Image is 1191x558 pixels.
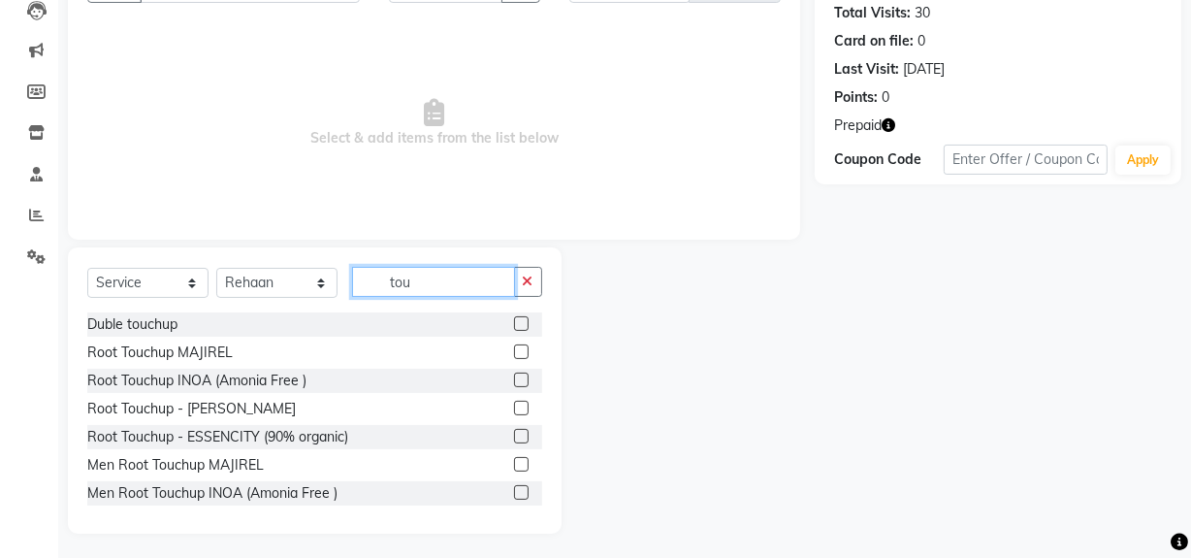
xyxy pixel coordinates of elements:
button: Apply [1115,146,1171,175]
div: 30 [915,3,930,23]
div: Coupon Code [834,149,944,170]
div: Root Touchup - ESSENCITY (90% organic) [87,427,348,447]
div: Card on file: [834,31,914,51]
div: Men Root Touchup INOA (Amonia Free ) [87,483,338,504]
div: Duble touchup [87,314,177,335]
div: Root Touchup MAJIREL [87,343,233,363]
input: Search or Scan [352,267,515,297]
div: Men Root Touchup MAJIREL [87,455,264,476]
div: Root Touchup INOA (Amonia Free ) [87,371,306,391]
div: Last Visit: [834,59,899,80]
div: 0 [917,31,925,51]
div: Points: [834,87,878,108]
div: 0 [882,87,889,108]
span: Prepaid [834,115,882,136]
span: Select & add items from the list below [87,26,781,220]
input: Enter Offer / Coupon Code [944,145,1108,175]
div: Root Touchup - [PERSON_NAME] [87,399,296,419]
div: Total Visits: [834,3,911,23]
div: [DATE] [903,59,945,80]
